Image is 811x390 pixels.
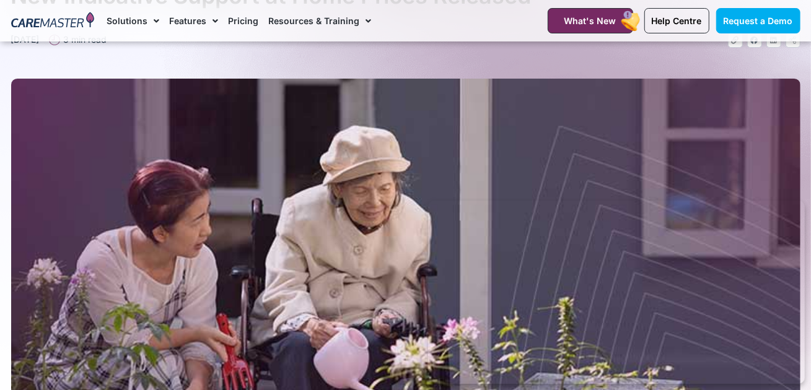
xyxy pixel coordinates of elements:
iframe: Popup CTA [428,201,805,384]
span: Request a Demo [724,15,793,26]
span: What's New [564,15,616,26]
a: Request a Demo [716,8,800,33]
a: Help Centre [644,8,709,33]
span: Help Centre [652,15,702,26]
img: CareMaster Logo [11,12,95,30]
a: What's New [548,8,633,33]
